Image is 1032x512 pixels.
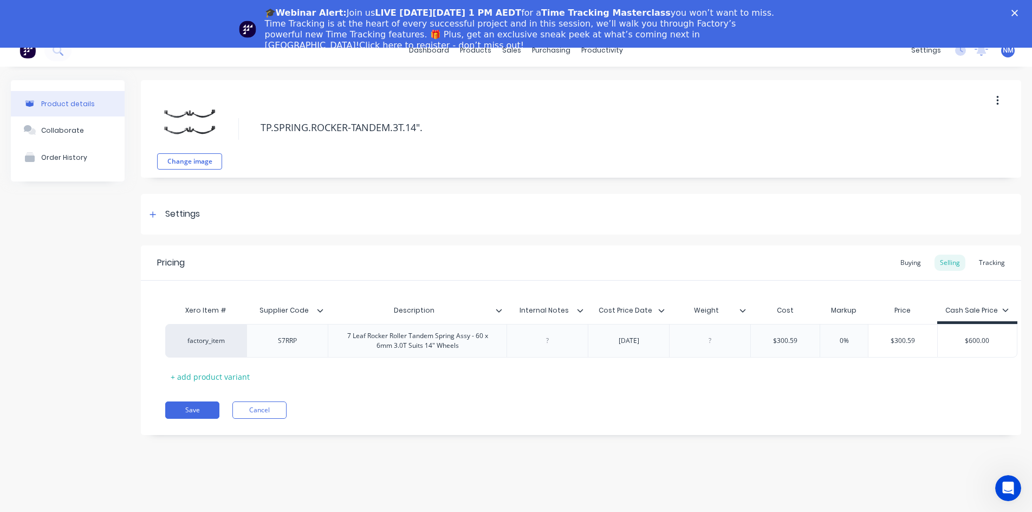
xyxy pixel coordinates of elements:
[995,475,1021,501] iframe: Intercom live chat
[232,401,287,419] button: Cancel
[41,100,95,108] div: Product details
[906,42,946,59] div: settings
[1011,10,1022,16] div: Close
[868,300,937,321] div: Price
[333,329,502,353] div: 7 Leaf Rocker Roller Tandem Spring Assy - 60 x 6mm 3.0T Suits 14" Wheels
[165,401,219,419] button: Save
[176,336,236,346] div: factory_item
[868,327,937,354] div: $300.59
[20,42,36,59] img: Factory
[938,327,1017,354] div: $600.00
[328,297,500,324] div: Description
[359,40,524,50] a: Click here to register - don’t miss out!
[11,144,125,171] button: Order History
[973,255,1010,271] div: Tracking
[507,300,588,321] div: Internal Notes
[261,334,315,348] div: S7RRP
[945,306,1009,315] div: Cash Sale Price
[375,8,521,18] b: LIVE [DATE][DATE] 1 PM AEDT
[328,300,507,321] div: Description
[165,324,1017,358] div: factory_itemS7RRP7 Leaf Rocker Roller Tandem Spring Assy - 60 x 6mm 3.0T Suits 14" Wheels[DATE]$3...
[265,8,776,51] div: Join us for a you won’t want to miss. Time Tracking is at the heart of every successful project a...
[602,334,656,348] div: [DATE]
[165,208,200,221] div: Settings
[11,91,125,116] button: Product details
[157,88,222,170] div: fileChange image
[1003,46,1014,55] span: NM
[497,42,527,59] div: sales
[265,8,347,18] b: 🎓Webinar Alert:
[817,327,871,354] div: 0%
[165,368,255,385] div: + add product variant
[157,153,222,170] button: Change image
[455,42,497,59] div: products
[541,8,671,18] b: Time Tracking Masterclass
[246,297,321,324] div: Supplier Code
[588,300,669,321] div: Cost Price Date
[246,300,328,321] div: Supplier Code
[239,21,256,38] img: Profile image for Team
[820,300,868,321] div: Markup
[669,300,750,321] div: Weight
[404,42,455,59] a: dashboard
[576,42,628,59] div: productivity
[934,255,965,271] div: Selling
[527,42,576,59] div: purchasing
[255,115,933,140] textarea: TP.SPRING.ROCKER-TANDEM.3T.14".
[751,327,820,354] div: $300.59
[41,153,87,161] div: Order History
[895,255,926,271] div: Buying
[41,126,84,134] div: Collaborate
[507,297,581,324] div: Internal Notes
[588,297,663,324] div: Cost Price Date
[750,300,820,321] div: Cost
[11,116,125,144] button: Collaborate
[163,94,217,148] img: file
[165,300,246,321] div: Xero Item #
[669,297,744,324] div: Weight
[157,256,185,269] div: Pricing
